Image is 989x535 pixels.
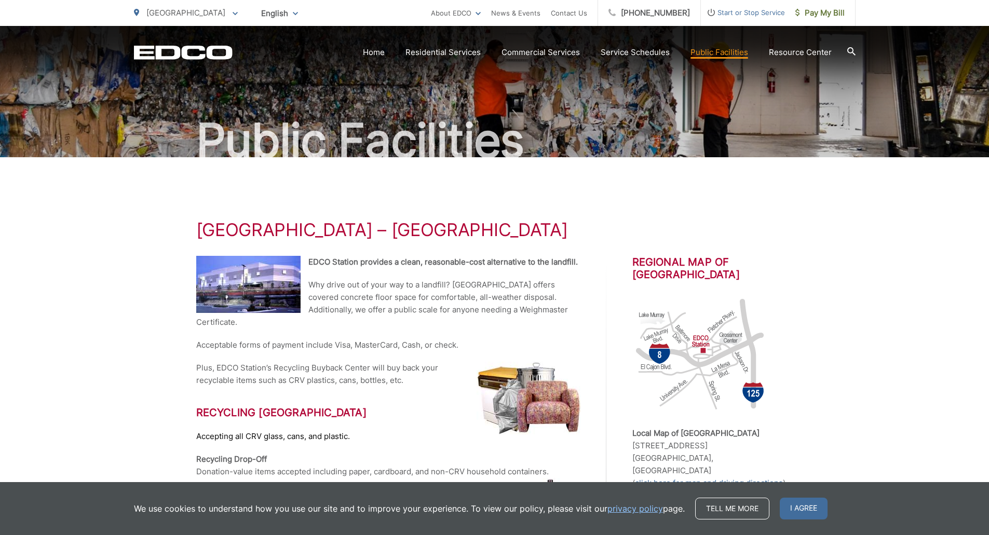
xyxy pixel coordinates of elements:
[632,256,793,281] h2: Regional Map of [GEOGRAPHIC_DATA]
[502,46,580,59] a: Commercial Services
[632,292,767,417] img: map
[196,453,580,478] p: Donation-value items accepted including paper, cardboard, and non-CRV household containers.
[196,279,580,328] p: Why drive out of your way to a landfill? [GEOGRAPHIC_DATA] offers covered concrete floor space fo...
[769,46,832,59] a: Resource Center
[134,45,233,60] a: EDCD logo. Return to the homepage.
[196,362,580,387] p: Plus, EDCO Station’s Recycling Buyback Center will buy back your recyclable items such as CRV pla...
[551,7,587,19] a: Contact Us
[632,427,793,489] p: [STREET_ADDRESS] [GEOGRAPHIC_DATA], [GEOGRAPHIC_DATA] ( )
[795,7,845,19] span: Pay My Bill
[695,498,769,519] a: Tell me more
[363,46,385,59] a: Home
[196,431,350,441] span: Accepting all CRV glass, cans, and plastic.
[690,46,748,59] a: Public Facilities
[308,257,578,267] strong: EDCO Station provides a clean, reasonable-cost alternative to the landfill.
[491,7,540,19] a: News & Events
[431,7,481,19] a: About EDCO
[632,428,760,438] strong: Local Map of [GEOGRAPHIC_DATA]
[134,115,856,167] h2: Public Facilities
[196,339,580,351] p: Acceptable forms of payment include Visa, MasterCard, Cash, or check.
[146,8,225,18] span: [GEOGRAPHIC_DATA]
[253,4,306,22] span: English
[780,498,828,519] span: I agree
[196,220,793,240] h1: [GEOGRAPHIC_DATA] – [GEOGRAPHIC_DATA]
[196,256,301,313] img: EDCO Station La Mesa
[601,46,670,59] a: Service Schedules
[196,454,267,464] strong: Recycling Drop-Off
[477,362,580,434] img: Bulky Trash
[196,406,580,419] h2: Recycling [GEOGRAPHIC_DATA]
[405,46,481,59] a: Residential Services
[635,477,783,489] a: click here for map and driving directions
[134,502,685,515] p: We use cookies to understand how you use our site and to improve your experience. To view our pol...
[607,502,663,515] a: privacy policy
